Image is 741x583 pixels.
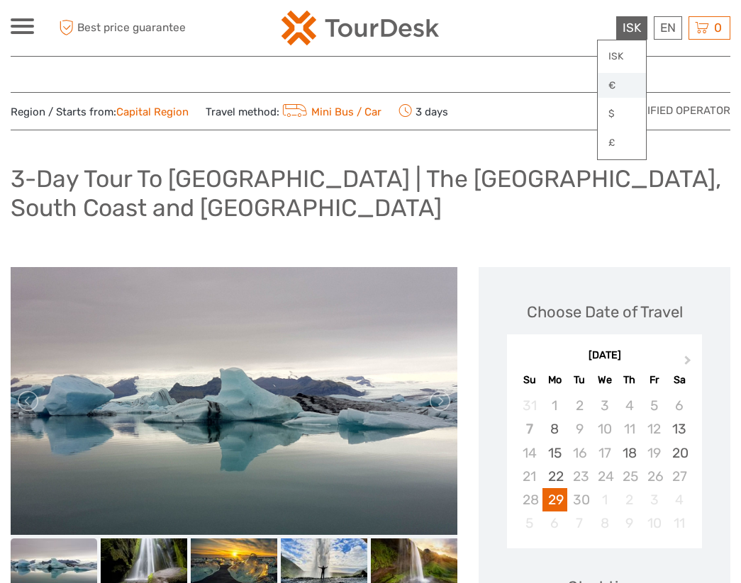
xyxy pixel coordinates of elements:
[617,511,642,535] div: Not available Thursday, October 9th, 2025
[592,511,617,535] div: Not available Wednesday, October 8th, 2025
[517,488,542,511] div: Not available Sunday, September 28th, 2025
[678,352,701,375] button: Next Month
[712,21,724,35] span: 0
[11,267,457,535] img: 3f12a25784cb45aa84bb6ce07abcc1a5_main_slider.jpeg
[567,441,592,465] div: Not available Tuesday, September 16th, 2025
[617,394,642,417] div: Not available Thursday, September 4th, 2025
[598,73,646,98] a: €
[617,417,642,441] div: Not available Thursday, September 11th, 2025
[667,417,691,441] div: Choose Saturday, September 13th, 2025
[642,465,667,488] div: Not available Friday, September 26th, 2025
[511,394,697,535] div: month 2025-09
[642,417,667,441] div: Not available Friday, September 12th, 2025
[642,511,667,535] div: Not available Friday, October 10th, 2025
[667,465,691,488] div: Not available Saturday, September 27th, 2025
[642,394,667,417] div: Not available Friday, September 5th, 2025
[592,441,617,465] div: Not available Wednesday, September 17th, 2025
[667,441,691,465] div: Choose Saturday, September 20th, 2025
[163,22,180,39] button: Open LiveChat chat widget
[617,370,642,390] div: Th
[598,101,646,127] a: $
[642,441,667,465] div: Not available Friday, September 19th, 2025
[55,16,191,40] span: Best price guarantee
[542,488,567,511] div: Choose Monday, September 29th, 2025
[11,164,730,222] h1: 3-Day Tour To [GEOGRAPHIC_DATA] | The [GEOGRAPHIC_DATA], South Coast and [GEOGRAPHIC_DATA]
[592,488,617,511] div: Not available Wednesday, October 1st, 2025
[206,101,381,121] span: Travel method:
[617,488,642,511] div: Not available Thursday, October 2nd, 2025
[567,394,592,417] div: Not available Tuesday, September 2nd, 2025
[592,394,617,417] div: Not available Wednesday, September 3rd, 2025
[654,16,682,40] div: EN
[542,394,567,417] div: Not available Monday, September 1st, 2025
[592,370,617,390] div: We
[282,11,439,45] img: 120-15d4194f-c635-41b9-a512-a3cb382bfb57_logo_small.png
[592,417,617,441] div: Not available Wednesday, September 10th, 2025
[542,417,567,441] div: Choose Monday, September 8th, 2025
[642,370,667,390] div: Fr
[598,130,646,156] a: £
[542,465,567,488] div: Choose Monday, September 22nd, 2025
[527,301,683,323] div: Choose Date of Travel
[667,488,691,511] div: Not available Saturday, October 4th, 2025
[598,44,646,69] a: ISK
[567,417,592,441] div: Not available Tuesday, September 9th, 2025
[567,488,592,511] div: Not available Tuesday, September 30th, 2025
[567,511,592,535] div: Not available Tuesday, October 7th, 2025
[517,417,542,441] div: Not available Sunday, September 7th, 2025
[517,394,542,417] div: Not available Sunday, August 31st, 2025
[642,488,667,511] div: Not available Friday, October 3rd, 2025
[20,25,160,36] p: We're away right now. Please check back later!
[517,370,542,390] div: Su
[279,106,381,118] a: Mini Bus / Car
[567,465,592,488] div: Not available Tuesday, September 23rd, 2025
[11,105,189,120] span: Region / Starts from:
[617,465,642,488] div: Not available Thursday, September 25th, 2025
[517,465,542,488] div: Not available Sunday, September 21st, 2025
[116,106,189,118] a: Capital Region
[517,511,542,535] div: Not available Sunday, October 5th, 2025
[667,511,691,535] div: Not available Saturday, October 11th, 2025
[507,349,702,363] div: [DATE]
[592,465,617,488] div: Not available Wednesday, September 24th, 2025
[542,441,567,465] div: Choose Monday, September 15th, 2025
[623,21,641,35] span: ISK
[542,370,567,390] div: Mo
[399,101,448,121] span: 3 days
[627,103,730,118] span: Verified Operator
[517,441,542,465] div: Not available Sunday, September 14th, 2025
[667,370,691,390] div: Sa
[567,370,592,390] div: Tu
[667,394,691,417] div: Not available Saturday, September 6th, 2025
[617,441,642,465] div: Choose Thursday, September 18th, 2025
[542,511,567,535] div: Not available Monday, October 6th, 2025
